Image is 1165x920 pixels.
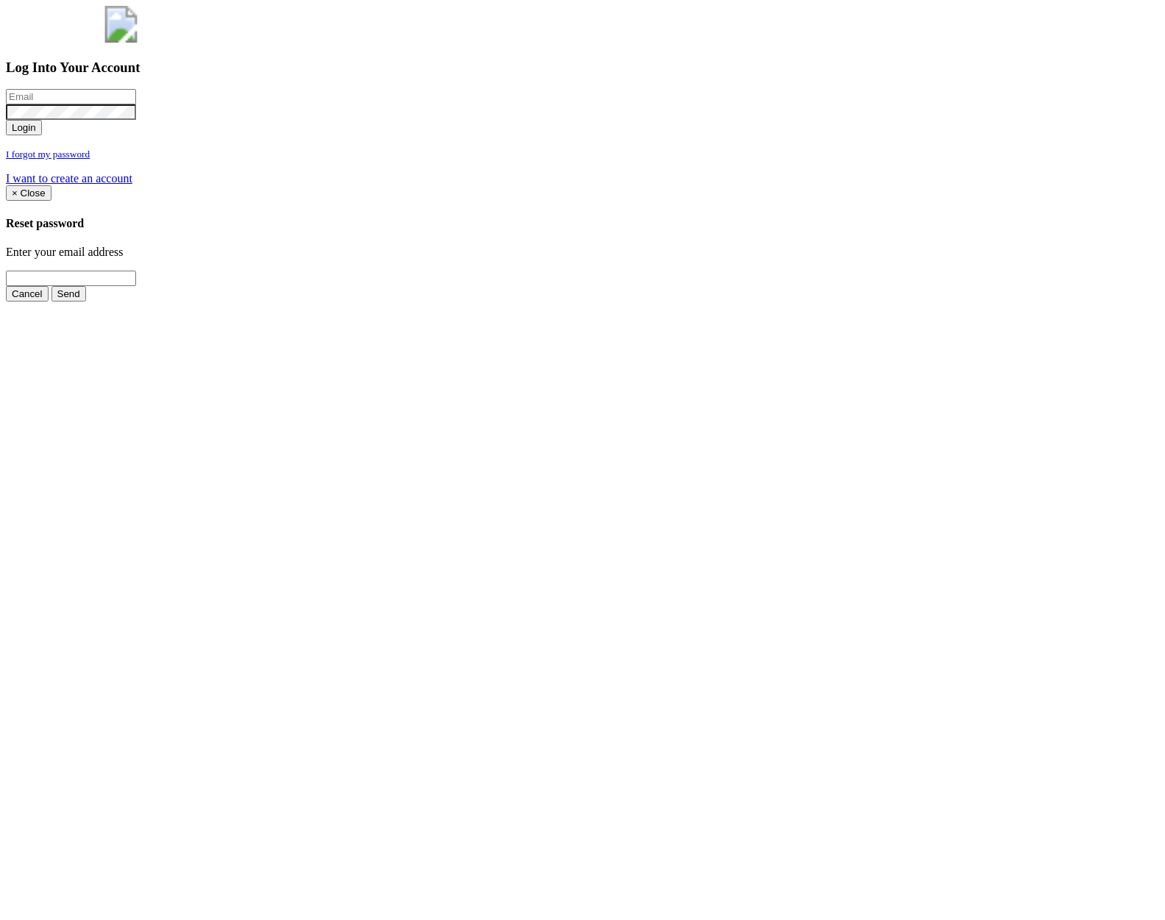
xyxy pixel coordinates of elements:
button: Login [6,120,42,135]
button: Cancel [6,286,49,302]
p: Enter your email address [6,246,1159,259]
input: Email [6,89,136,104]
h3: Log Into Your Account [6,60,1159,76]
a: I want to create an account [6,172,132,185]
button: Send [51,286,86,302]
small: I forgot my password [6,149,90,160]
a: I forgot my password [6,147,90,160]
span: × [12,188,18,199]
h4: Reset password [6,217,1159,230]
span: Close [21,188,46,199]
